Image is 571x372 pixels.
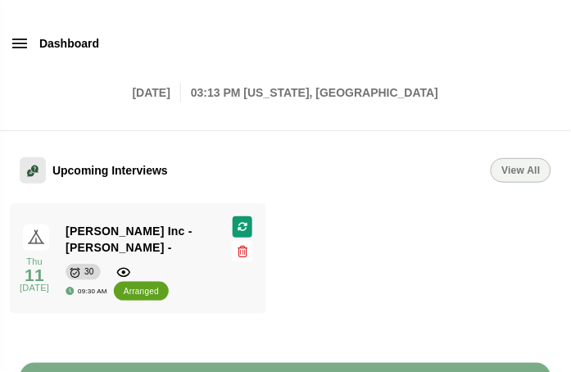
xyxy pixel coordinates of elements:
[52,158,168,183] span: Upcoming Interviews
[501,165,541,176] span: View All
[39,31,99,56] span: Dashboard
[84,264,94,280] div: 30
[181,83,438,102] p: 03:13 PM [US_STATE], [GEOGRAPHIC_DATA]
[20,266,49,284] h2: 11
[23,225,49,251] img: pwa-512x512.png
[66,287,107,296] div: 09:30 AM
[124,284,159,300] div: arranged
[20,257,49,266] p: Thu
[66,223,225,256] span: [PERSON_NAME] Inc - [PERSON_NAME] -
[20,284,49,293] p: [DATE]
[133,83,181,102] p: [DATE]
[491,158,551,183] a: View All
